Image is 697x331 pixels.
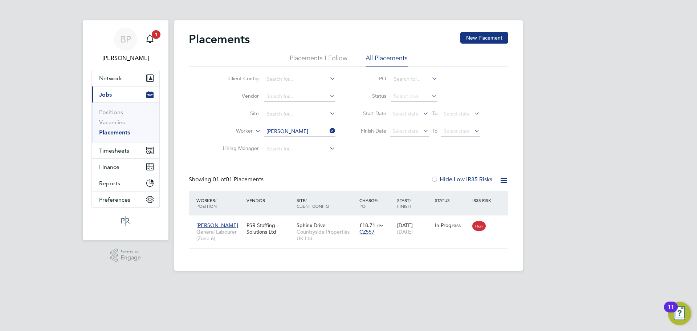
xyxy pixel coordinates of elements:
[99,180,120,187] span: Reports
[295,194,358,213] div: Site
[91,54,160,62] span: Ben Perkin
[359,222,375,229] span: £18.71
[430,109,440,118] span: To
[472,221,486,231] span: High
[359,197,378,209] span: / PO
[444,110,470,117] span: Select date
[91,28,160,62] a: BP[PERSON_NAME]
[121,249,141,255] span: Powered by
[245,218,295,239] div: PSR Staffing Solutions Ltd
[297,229,356,242] span: Countryside Properties UK Ltd
[211,128,253,135] label: Worker
[397,229,413,235] span: [DATE]
[99,196,130,203] span: Preferences
[392,128,419,134] span: Select date
[668,307,674,316] div: 11
[92,86,159,102] button: Jobs
[264,126,335,137] input: Search for...
[99,119,125,126] a: Vacancies
[92,191,159,207] button: Preferences
[196,222,238,229] span: [PERSON_NAME]
[195,218,508,224] a: [PERSON_NAME]General Labourer (Zone 6)PSR Staffing Solutions LtdSphinx DriveCountryside Propertie...
[99,109,123,116] a: Positions
[119,215,132,227] img: psrsolutions-logo-retina.png
[264,144,335,154] input: Search for...
[354,93,386,99] label: Status
[354,75,386,82] label: PO
[92,142,159,158] button: Timesheets
[110,249,141,262] a: Powered byEngage
[99,75,122,82] span: Network
[264,109,335,119] input: Search for...
[99,164,119,170] span: Finance
[377,223,383,228] span: / hr
[435,222,469,229] div: In Progress
[366,54,408,67] li: All Placements
[359,229,375,235] span: CZ557
[354,128,386,134] label: Finish Date
[92,159,159,175] button: Finance
[395,194,433,213] div: Start
[354,110,386,117] label: Start Date
[391,92,437,102] input: Select one
[297,222,326,229] span: Sphinx Drive
[213,176,226,183] span: 01 of
[92,175,159,191] button: Reports
[189,176,265,183] div: Showing
[392,110,419,117] span: Select date
[264,92,335,102] input: Search for...
[217,75,259,82] label: Client Config
[217,145,259,152] label: Hiring Manager
[189,32,250,47] h2: Placements
[196,197,217,209] span: / Position
[217,93,259,99] label: Vendor
[99,91,112,98] span: Jobs
[83,20,168,240] nav: Main navigation
[121,255,141,261] span: Engage
[431,176,492,183] label: Hide Low IR35 Risks
[213,176,264,183] span: 01 Placements
[264,74,335,84] input: Search for...
[395,218,433,239] div: [DATE]
[121,35,131,44] span: BP
[152,30,160,39] span: 1
[444,128,470,134] span: Select date
[92,102,159,142] div: Jobs
[358,194,395,213] div: Charge
[92,70,159,86] button: Network
[430,126,440,136] span: To
[99,147,129,154] span: Timesheets
[433,194,471,207] div: Status
[460,32,508,44] button: New Placement
[470,194,496,207] div: IR35 Risk
[99,129,130,136] a: Placements
[391,74,437,84] input: Search for...
[245,194,295,207] div: Vendor
[668,302,691,325] button: Open Resource Center, 11 new notifications
[91,215,160,227] a: Go to home page
[397,197,411,209] span: / Finish
[290,54,347,67] li: Placements I Follow
[297,197,329,209] span: / Client Config
[196,229,243,242] span: General Labourer (Zone 6)
[195,194,245,213] div: Worker
[143,28,157,51] a: 1
[217,110,259,117] label: Site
